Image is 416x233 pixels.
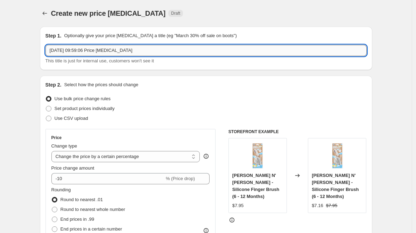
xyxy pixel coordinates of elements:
[61,207,125,212] span: Round to nearest whole number
[64,81,138,88] p: Select how the prices should change
[203,153,210,160] div: help
[64,32,237,39] p: Optionally give your price [MEDICAL_DATA] a title (eg "March 30% off sale on boots")
[51,143,77,149] span: Change type
[171,11,180,16] span: Draft
[55,116,88,121] span: Use CSV upload
[244,142,272,170] img: Go-For-Zero-Australia-Jack-n-Jill-Silicon-Finger-Brush_-6-to-12-Months_80x.png
[51,187,71,192] span: Rounding
[40,8,50,18] button: Price change jobs
[55,106,115,111] span: Set product prices individually
[228,129,367,135] h6: STOREFRONT EXAMPLE
[312,173,359,199] span: [PERSON_NAME] N' [PERSON_NAME] - Silicone Finger Brush (6 - 12 Months)
[51,165,94,171] span: Price change amount
[45,58,154,63] span: This title is just for internal use, customers won't see it
[312,202,323,209] div: $7.16
[51,135,62,141] h3: Price
[61,197,103,202] span: Round to nearest .01
[45,45,367,56] input: 30% off holiday sale
[232,173,279,199] span: [PERSON_NAME] N' [PERSON_NAME] - Silicone Finger Brush (6 - 12 Months)
[51,173,164,184] input: -15
[61,226,122,232] span: End prices in a certain number
[45,32,62,39] h2: Step 1.
[55,96,111,101] span: Use bulk price change rules
[51,9,166,17] span: Create new price [MEDICAL_DATA]
[323,142,351,170] img: Go-For-Zero-Australia-Jack-n-Jill-Silicon-Finger-Brush_-6-to-12-Months_80x.png
[232,202,244,209] div: $7.95
[45,81,62,88] h2: Step 2.
[61,217,94,222] span: End prices in .99
[326,202,338,209] strike: $7.95
[166,176,195,181] span: % (Price drop)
